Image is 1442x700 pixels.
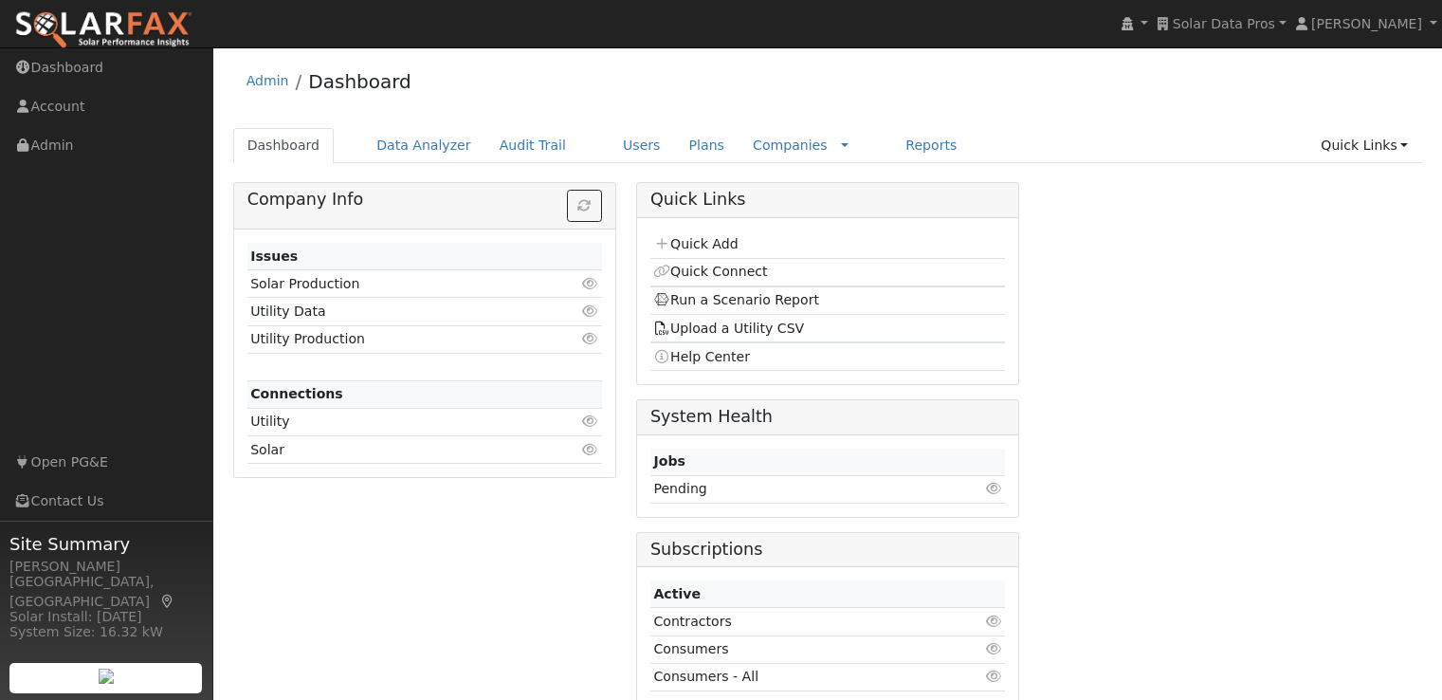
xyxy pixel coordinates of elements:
h5: System Health [650,407,1005,427]
td: Solar Production [247,270,545,298]
strong: Connections [250,386,343,401]
i: Click to view [582,332,599,345]
a: Quick Links [1306,128,1422,163]
td: Pending [650,475,905,503]
div: Solar Install: [DATE] [9,607,203,627]
i: Click to view [582,414,599,428]
img: SolarFax [14,10,192,50]
h5: Subscriptions [650,540,1005,560]
a: Help Center [653,349,750,364]
a: Users [609,128,675,163]
td: Utility Data [247,298,545,325]
a: Audit Trail [485,128,580,163]
i: Click to view [582,304,599,318]
a: Companies [753,138,828,153]
i: Click to view [985,482,1002,495]
td: Utility [247,408,545,435]
img: retrieve [99,669,114,684]
div: [PERSON_NAME] [9,557,203,577]
i: Click to view [985,670,1002,683]
a: Plans [675,128,739,163]
div: [GEOGRAPHIC_DATA], [GEOGRAPHIC_DATA] [9,572,203,612]
a: Reports [891,128,971,163]
td: Utility Production [247,325,545,353]
i: Click to view [985,615,1002,628]
strong: Jobs [653,453,684,469]
span: Solar Data Pros [1173,16,1275,31]
strong: Issues [250,249,298,264]
strong: Active [653,586,701,601]
a: Data Analyzer [362,128,485,163]
span: Site Summary [9,531,203,557]
a: Dashboard [233,128,335,163]
a: Run a Scenario Report [653,292,819,307]
a: Map [159,594,176,609]
a: Quick Add [653,236,738,251]
i: Click to view [985,642,1002,655]
a: Quick Connect [653,264,767,279]
a: Dashboard [308,70,411,93]
td: Solar [247,436,545,464]
i: Click to view [582,443,599,456]
a: Admin [246,73,289,88]
td: Contractors [650,608,943,636]
h5: Company Info [247,190,602,210]
a: Upload a Utility CSV [653,321,804,336]
h5: Quick Links [650,190,1005,210]
td: Consumers [650,636,943,663]
i: Click to view [582,277,599,290]
div: System Size: 16.32 kW [9,622,203,642]
span: [PERSON_NAME] [1311,16,1422,31]
td: Consumers - All [650,663,943,691]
